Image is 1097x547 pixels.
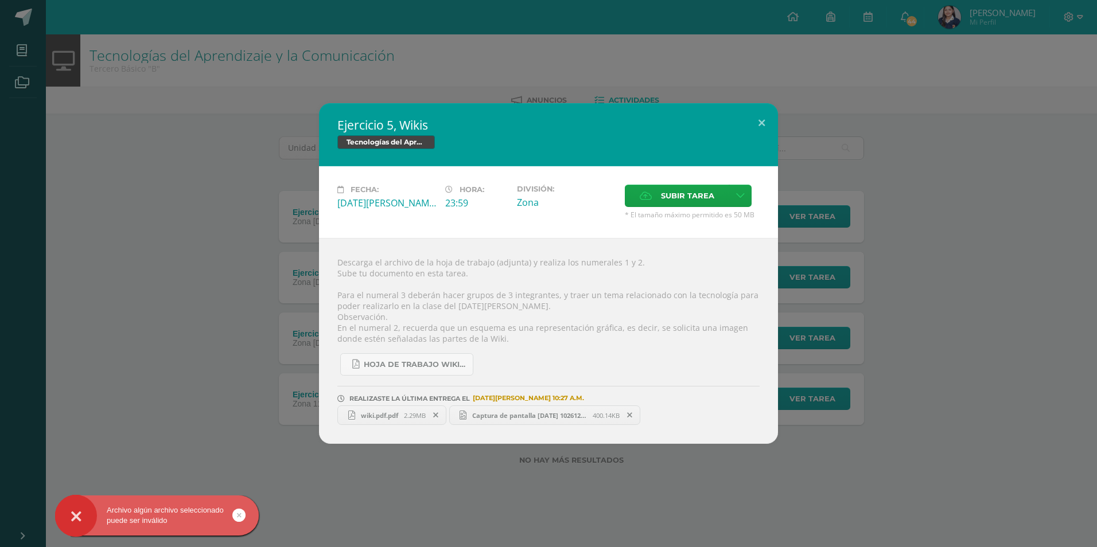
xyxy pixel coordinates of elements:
span: Subir tarea [661,185,714,206]
div: [DATE][PERSON_NAME] [337,197,436,209]
div: Archivo algún archivo seleccionado puede ser inválido [55,505,259,526]
span: Remover entrega [426,409,446,421]
h2: Ejercicio 5, Wikis [337,117,760,133]
span: * El tamaño máximo permitido es 50 MB [625,210,760,220]
span: wiki.pdf.pdf [355,411,404,420]
div: Zona [517,196,616,209]
span: REALIZASTE LA ÚLTIMA ENTREGA EL [349,394,470,403]
span: Fecha: [351,185,379,194]
button: Close (Esc) [745,103,778,142]
span: Captura de pantalla [DATE] 102612.png [466,411,593,420]
div: 23:59 [445,197,508,209]
div: Descarga el archivo de la hoja de trabajo (adjunta) y realiza los numerales 1 y 2. Sube tu docume... [319,238,778,444]
span: Hoja de trabajo Wikis.pdf [364,360,467,369]
span: [DATE][PERSON_NAME] 10:27 A.M. [470,398,584,398]
a: Captura de pantalla [DATE] 102612.png 400.14KB [449,405,641,425]
a: wiki.pdf.pdf 2.29MB [337,405,446,425]
span: 2.29MB [404,411,426,420]
span: Hora: [460,185,484,194]
span: 400.14KB [593,411,620,420]
span: Tecnologías del Aprendizaje y la Comunicación [337,135,435,149]
a: Hoja de trabajo Wikis.pdf [340,353,473,376]
label: División: [517,185,616,193]
span: Remover entrega [620,409,640,421]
